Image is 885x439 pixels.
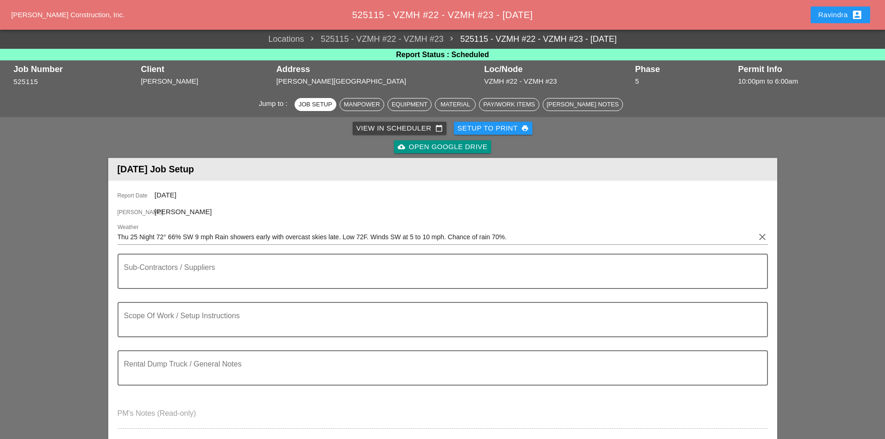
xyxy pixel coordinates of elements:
div: [PERSON_NAME] [141,76,271,87]
div: Phase [635,65,734,74]
button: Setup to Print [454,122,533,135]
button: Equipment [387,98,432,111]
div: Permit Info [738,65,872,74]
a: Locations [269,33,304,46]
button: 525115 [13,77,38,87]
button: Material [435,98,476,111]
textarea: Rental Dump Truck / General Notes [124,362,754,385]
a: View in Scheduler [353,122,446,135]
div: 10:00pm to 6:00am [738,76,872,87]
a: 525115 - VZMH #22 - VZMH #23 - [DATE] [444,33,617,46]
span: 525115 - VZMH #22 - VZMH #23 [304,33,444,46]
button: [PERSON_NAME] Notes [543,98,623,111]
button: Pay/Work Items [479,98,539,111]
span: Report Date [118,191,155,200]
div: [PERSON_NAME] Notes [547,100,619,109]
div: Job Setup [299,100,332,109]
i: calendar_today [435,124,443,132]
div: Equipment [392,100,427,109]
header: [DATE] Job Setup [108,158,777,181]
textarea: PM's Notes (Read-only) [118,406,768,428]
div: Address [276,65,480,74]
button: Ravindra [811,7,870,23]
i: account_box [852,9,863,20]
div: View in Scheduler [356,123,443,134]
span: Jump to : [259,99,291,107]
div: Pay/Work Items [483,100,535,109]
span: [PERSON_NAME] [118,208,155,216]
div: Ravindra [818,9,863,20]
textarea: Sub-Contractors / Suppliers [124,266,754,288]
a: [PERSON_NAME] Construction, Inc. [11,11,125,19]
textarea: Scope Of Work / Setup Instructions [124,314,754,336]
div: 5 [635,76,734,87]
div: Setup to Print [458,123,529,134]
span: 525115 - VZMH #22 - VZMH #23 - [DATE] [352,10,533,20]
div: Client [141,65,271,74]
div: Loc/Node [484,65,630,74]
i: cloud_upload [398,143,405,151]
div: Job Number [13,65,136,74]
i: print [521,124,529,132]
button: Manpower [340,98,384,111]
div: Manpower [344,100,380,109]
div: Material [439,100,472,109]
div: VZMH #22 - VZMH #23 [484,76,630,87]
div: [PERSON_NAME][GEOGRAPHIC_DATA] [276,76,480,87]
span: [DATE] [155,191,177,199]
i: clear [757,231,768,242]
button: Job Setup [295,98,336,111]
input: Weather [118,229,755,244]
span: [PERSON_NAME] [155,208,212,216]
div: Open Google Drive [398,142,487,152]
a: Open Google Drive [394,140,491,153]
